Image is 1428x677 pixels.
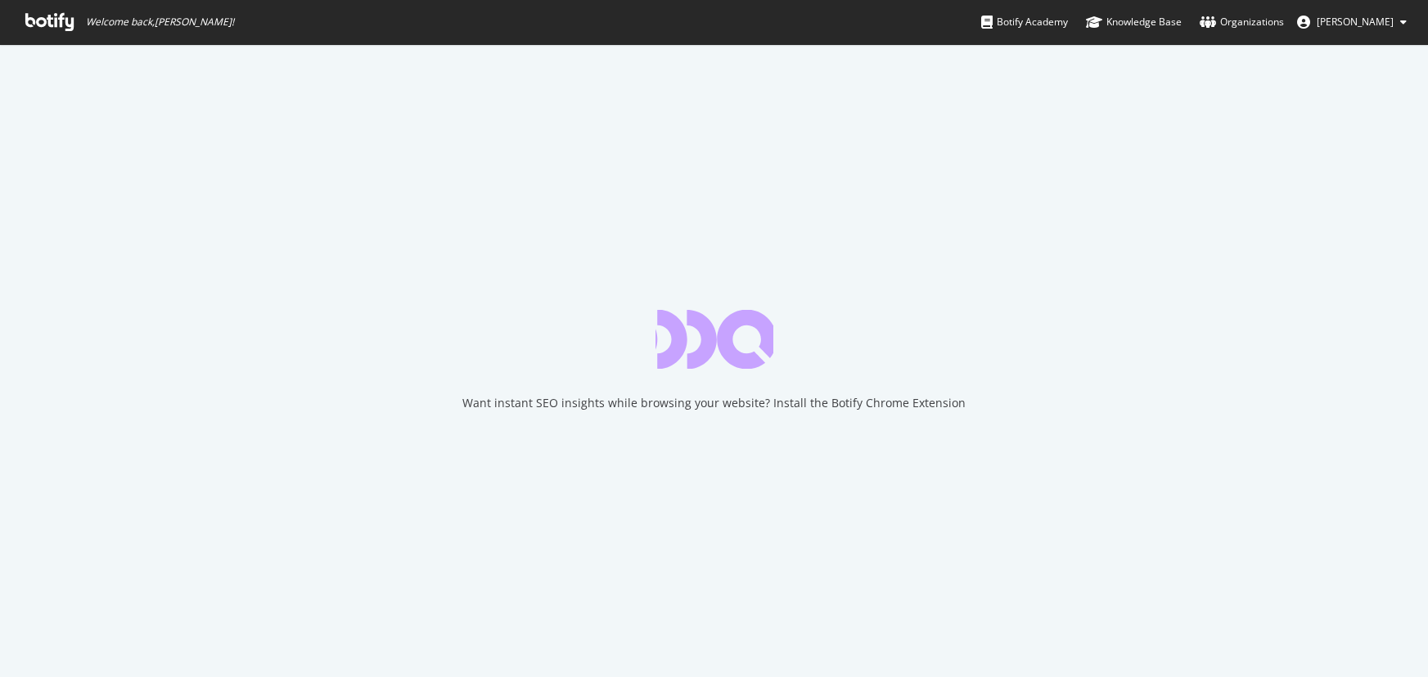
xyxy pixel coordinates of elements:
[655,310,773,369] div: animation
[981,14,1068,30] div: Botify Academy
[1317,15,1394,29] span: Matthew Gampel
[1284,9,1420,35] button: [PERSON_NAME]
[1200,14,1284,30] div: Organizations
[86,16,234,29] span: Welcome back, [PERSON_NAME] !
[1086,14,1182,30] div: Knowledge Base
[462,395,966,411] div: Want instant SEO insights while browsing your website? Install the Botify Chrome Extension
